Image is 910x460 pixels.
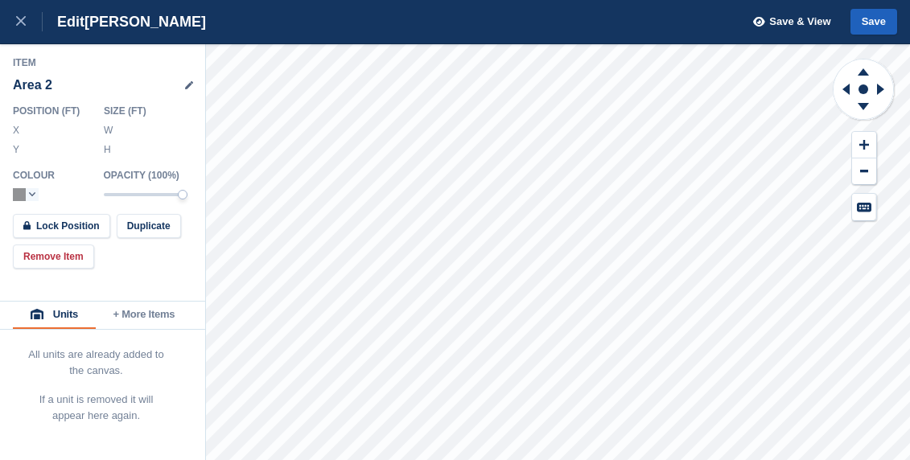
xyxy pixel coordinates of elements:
button: Save & View [744,9,831,35]
div: Position ( FT ) [13,105,91,117]
button: Save [850,9,897,35]
label: W [104,124,112,137]
button: Units [13,302,96,329]
div: Area 2 [13,71,193,100]
button: Duplicate [117,214,181,238]
span: Save & View [769,14,830,30]
div: Edit [PERSON_NAME] [43,12,206,31]
button: Lock Position [13,214,110,238]
button: Zoom In [852,132,876,158]
div: Item [13,56,193,69]
div: Colour [13,169,91,182]
button: Zoom Out [852,158,876,185]
button: + More Items [96,302,192,329]
button: Keyboard Shortcuts [852,194,876,220]
p: All units are already added to the canvas. [27,347,165,379]
button: Remove Item [13,244,94,269]
label: H [104,143,112,156]
label: X [13,124,21,137]
div: Size ( FT ) [104,105,175,117]
div: Opacity ( 100 %) [104,169,193,182]
label: Y [13,143,21,156]
p: If a unit is removed it will appear here again. [27,392,165,424]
